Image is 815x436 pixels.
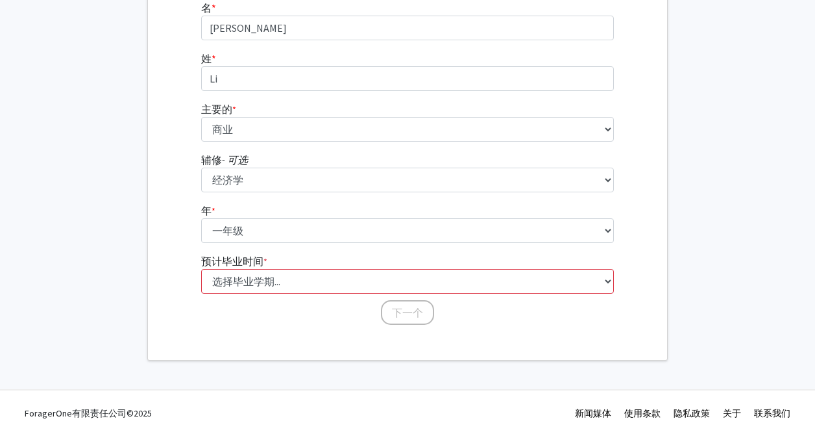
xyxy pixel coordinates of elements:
a: 联系我们 [754,407,790,419]
a: 隐私政策 [674,407,710,419]
font: - 可选 [222,153,248,166]
font: 名 [201,1,212,14]
font: 姓 [201,52,212,65]
font: 主要的 [201,103,232,116]
a: 使用条款 [624,407,661,419]
a: 关于 [723,407,741,419]
font: 预计毕业时间 [201,255,263,268]
font: 辅修 [201,153,222,166]
font: 下一个 [392,306,423,319]
a: 新闻媒体 [575,407,611,419]
font: ForagerOne有限责任公司©2025 [25,407,152,419]
font: 年 [201,204,212,217]
button: 下一个 [381,300,434,325]
iframe: 聊天 [10,378,55,426]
